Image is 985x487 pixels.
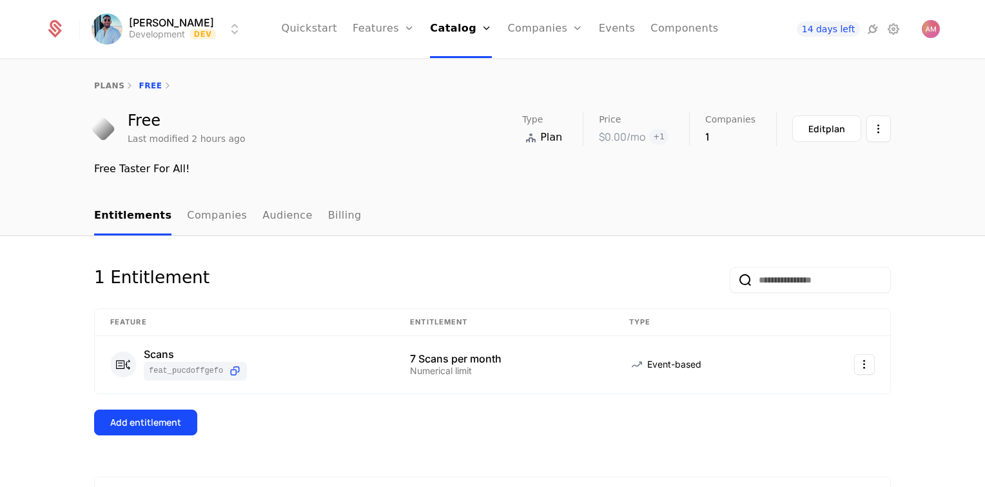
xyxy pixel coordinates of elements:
[262,197,313,235] a: Audience
[410,366,598,375] div: Numerical limit
[94,197,171,235] a: Entitlements
[599,115,621,124] span: Price
[110,416,181,429] div: Add entitlement
[705,115,756,124] span: Companies
[854,354,875,375] button: Select action
[395,309,614,336] th: Entitlement
[94,197,362,235] ul: Choose Sub Page
[190,29,217,39] span: Dev
[144,349,247,359] div: Scans
[94,267,210,293] div: 1 Entitlement
[614,309,798,336] th: Type
[94,197,891,235] nav: Main
[540,130,562,145] span: Plan
[129,17,214,28] span: [PERSON_NAME]
[792,115,861,142] button: Editplan
[410,353,598,364] div: 7 Scans per month
[95,309,395,336] th: Feature
[808,123,845,135] div: Edit plan
[128,132,246,145] div: Last modified 2 hours ago
[599,129,645,144] div: $0.00 /mo
[94,161,891,177] div: Free Taster For All!
[649,129,668,144] span: + 1
[522,115,543,124] span: Type
[328,197,362,235] a: Billing
[647,358,701,371] span: Event-based
[922,20,940,38] button: Open user button
[866,115,891,142] button: Select action
[94,410,197,435] button: Add entitlement
[187,197,247,235] a: Companies
[705,129,756,144] div: 1
[94,81,124,90] a: plans
[129,28,185,41] div: Development
[149,366,223,376] span: feat_PuCdoFFgEfo
[92,14,122,45] img: Ashutosh Mishra
[922,20,940,38] img: Ashutosh Mishra
[128,113,246,128] div: Free
[886,21,901,37] a: Settings
[865,21,881,37] a: Integrations
[797,21,860,37] a: 14 days left
[95,15,242,43] button: Select environment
